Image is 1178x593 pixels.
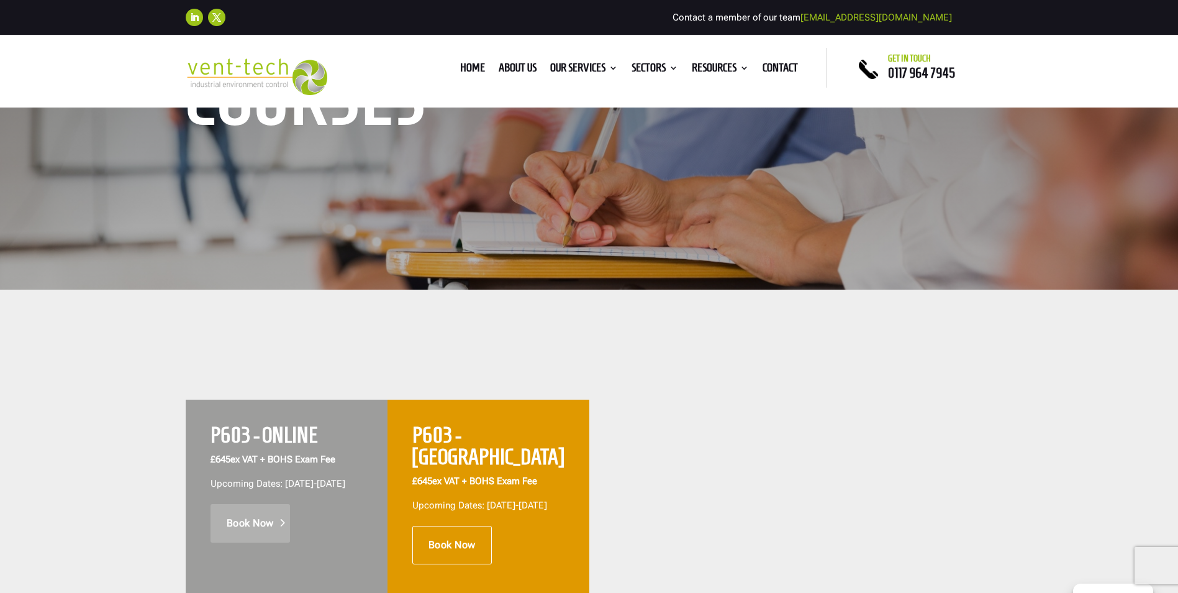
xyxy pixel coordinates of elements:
a: Book Now [412,526,492,564]
a: [EMAIL_ADDRESS][DOMAIN_NAME] [800,12,952,23]
a: Follow on X [208,9,225,26]
span: £645 [211,454,230,465]
h1: P603 Courses [186,9,564,134]
p: Upcoming Dates: [DATE]-[DATE] [211,477,363,492]
a: About us [499,63,537,77]
h2: P603 - [GEOGRAPHIC_DATA] [412,425,564,474]
img: 2023-09-27T08_35_16.549ZVENT-TECH---Clear-background [186,58,328,95]
a: 0117 964 7945 [888,65,955,80]
a: Follow on LinkedIn [186,9,203,26]
h2: P603 - ONLINE [211,425,363,453]
strong: ex VAT + BOHS Exam Fee [412,476,537,487]
a: Resources [692,63,749,77]
span: Get in touch [888,53,931,63]
a: Contact [763,63,798,77]
a: Home [460,63,485,77]
strong: ex VAT + BOHS Exam Fee [211,454,335,465]
p: Upcoming Dates: [DATE]-[DATE] [412,499,564,513]
a: Sectors [632,63,678,77]
a: Our Services [550,63,618,77]
span: Contact a member of our team [673,12,952,23]
span: £645 [412,476,432,487]
a: Book Now [211,504,290,543]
